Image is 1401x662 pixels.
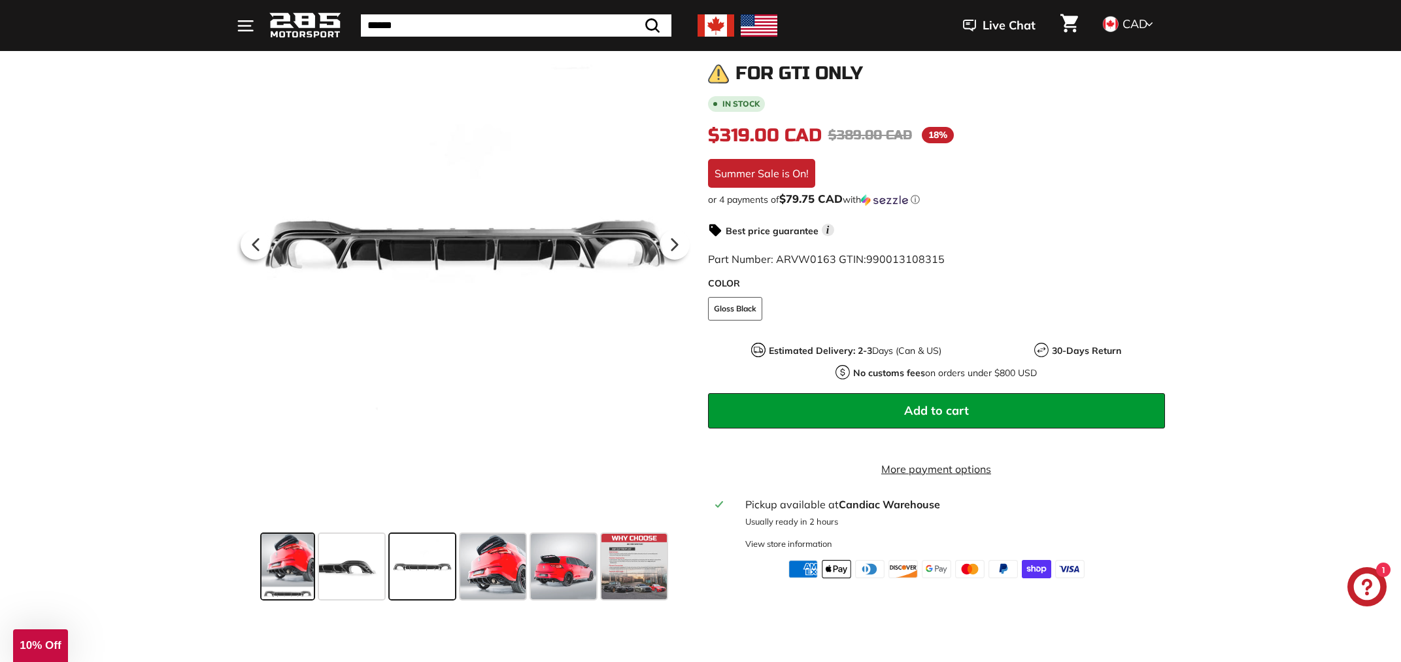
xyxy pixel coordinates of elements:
img: master [955,560,985,578]
p: on orders under $800 USD [853,366,1037,380]
img: american_express [788,560,818,578]
img: paypal [988,560,1018,578]
h3: For GTI only [735,63,863,84]
input: Search [361,14,671,37]
img: apple_pay [822,560,851,578]
inbox-online-store-chat: Shopify online store chat [1343,567,1391,610]
span: Add to cart [904,403,969,418]
div: Summer Sale is On! [708,159,815,188]
a: More payment options [708,461,1165,477]
p: Usually ready in 2 hours [745,515,1156,528]
h1: MX Style Rear Diffuser - [DATE]-[DATE] Golf Mk8 GTI [708,13,1165,54]
img: discover [888,560,918,578]
span: 990013108315 [866,253,945,266]
img: Sezzle [861,194,908,206]
div: or 4 payments of with [708,193,1165,206]
span: Live Chat [983,17,1036,34]
strong: No customs fees [853,367,925,379]
strong: Best price guarantee [726,225,819,237]
img: visa [1055,560,1085,578]
strong: Estimated Delivery: 2-3 [769,345,872,357]
img: diners_club [855,560,885,578]
span: CAD [1122,16,1147,31]
b: In stock [722,100,760,108]
span: $319.00 CAD [708,124,822,147]
img: shopify_pay [1022,560,1051,578]
a: Cart [1053,3,1086,48]
span: 10% Off [20,639,61,652]
img: Logo_285_Motorsport_areodynamics_components [269,10,341,41]
div: View store information [745,538,832,550]
div: 10% Off [13,629,68,662]
button: Add to cart [708,393,1165,428]
img: warning.png [708,63,729,84]
strong: Candiac Warehouse [839,498,940,511]
label: COLOR [708,277,1165,290]
span: $389.00 CAD [828,127,912,143]
span: 18% [922,127,954,143]
button: Live Chat [946,9,1053,42]
div: or 4 payments of$79.75 CADwithSezzle Click to learn more about Sezzle [708,193,1165,206]
img: google_pay [922,560,951,578]
p: Days (Can & US) [769,344,941,358]
span: i [822,224,834,236]
span: $79.75 CAD [779,192,843,205]
strong: 30-Days Return [1052,345,1121,357]
div: Pickup available at [745,496,1156,512]
span: Part Number: ARVW0163 GTIN: [708,253,945,266]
